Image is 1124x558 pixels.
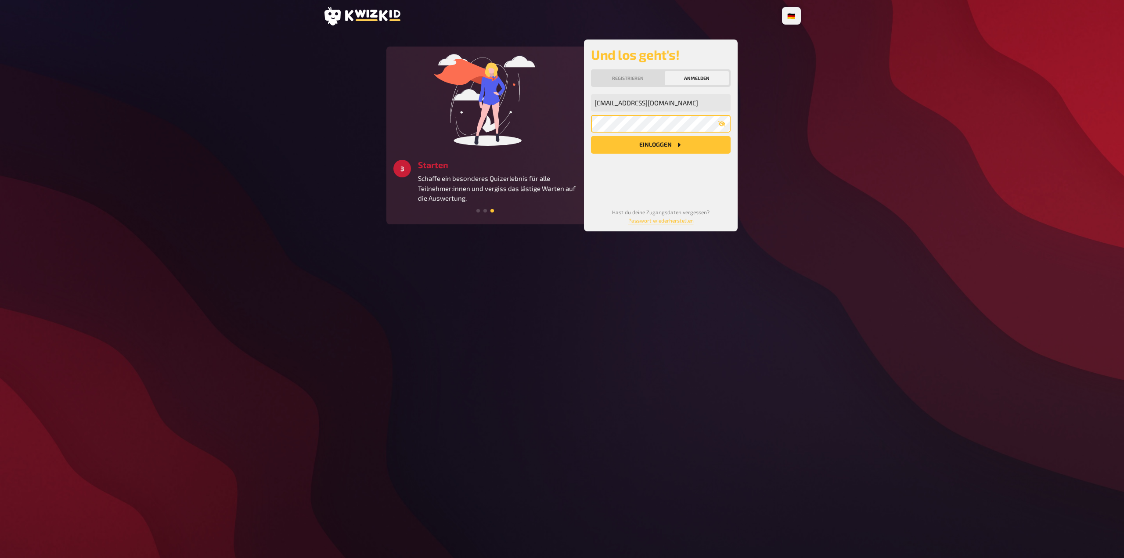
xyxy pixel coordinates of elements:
p: Schaffe ein besonderes Quizerlebnis für alle Teilnehmer:innen und vergiss das lästige Warten auf ... [418,173,577,203]
h3: Starten [418,160,577,170]
li: 🇩🇪 [784,9,799,23]
button: Registrieren [593,71,663,85]
div: 3 [393,160,411,177]
h2: Und los geht's! [591,47,731,62]
input: Meine Emailadresse [591,94,731,112]
button: Einloggen [591,136,731,154]
a: Passwort wiederherstellen [628,217,694,223]
small: Hast du deine Zugangsdaten vergessen? [612,209,710,223]
img: start [419,54,551,146]
button: Anmelden [665,71,729,85]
